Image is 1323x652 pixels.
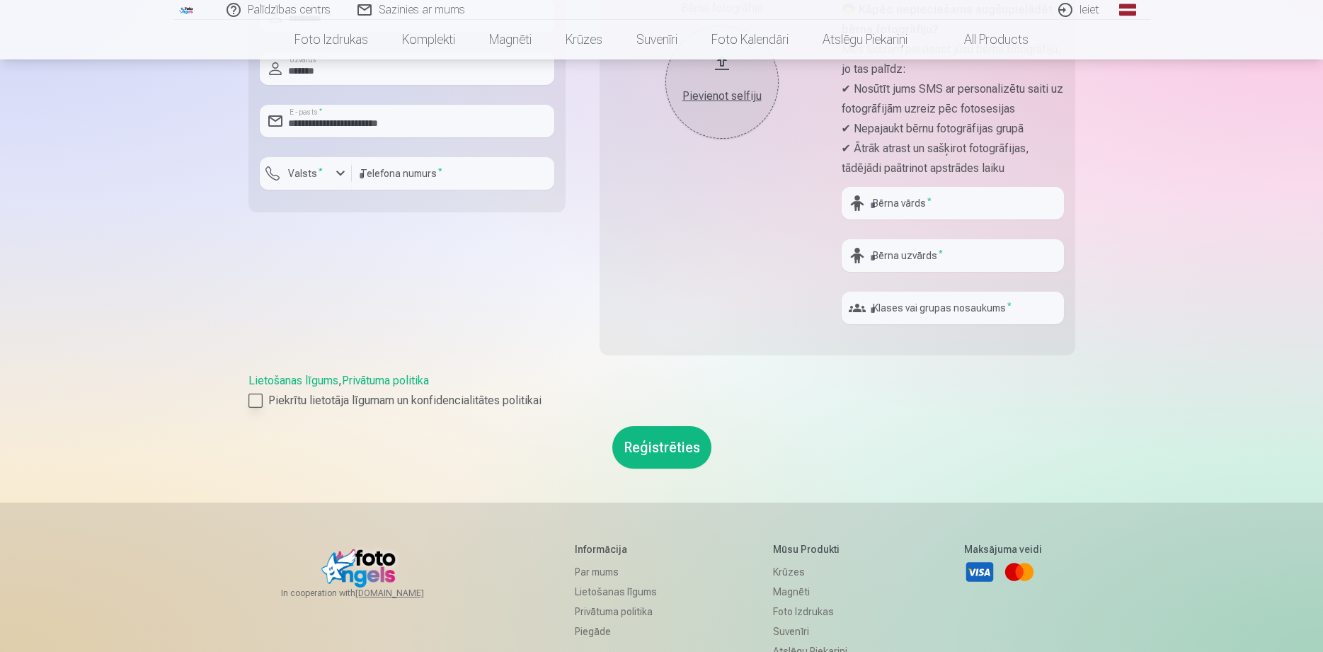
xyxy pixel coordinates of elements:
a: Mastercard [1004,556,1035,588]
a: Krūzes [773,562,847,582]
img: /fa1 [179,6,195,14]
button: Reģistrēties [612,426,711,469]
button: Valsts* [260,157,352,190]
button: Pievienot selfiju [665,25,779,139]
a: Privātuma politika [575,602,657,622]
p: ✔ Nepajaukt bērnu fotogrāfijas grupā [842,119,1064,139]
span: In cooperation with [281,588,458,599]
a: Magnēti [472,20,549,59]
p: ✔ Ātrāk atrast un sašķirot fotogrāfijas, tādējādi paātrinot apstrādes laiku [842,139,1064,178]
a: Piegāde [575,622,657,641]
a: Krūzes [549,20,619,59]
a: Foto izdrukas [773,602,847,622]
a: Foto kalendāri [694,20,806,59]
a: Suvenīri [619,20,694,59]
label: Piekrītu lietotāja līgumam un konfidencialitātes politikai [248,392,1075,409]
a: Visa [964,556,995,588]
a: Lietošanas līgums [248,374,338,387]
a: Foto izdrukas [277,20,385,59]
h5: Maksājuma veidi [964,542,1042,556]
a: Par mums [575,562,657,582]
h5: Mūsu produkti [773,542,847,556]
label: Valsts [282,166,328,181]
a: All products [924,20,1046,59]
a: Suvenīri [773,622,847,641]
div: Pievienot selfiju [680,88,764,105]
a: Komplekti [385,20,472,59]
a: Lietošanas līgums [575,582,657,602]
a: Privātuma politika [342,374,429,387]
a: Atslēgu piekariņi [806,20,924,59]
h5: Informācija [575,542,657,556]
a: Magnēti [773,582,847,602]
a: [DOMAIN_NAME] [355,588,458,599]
p: ✔ Nosūtīt jums SMS ar personalizētu saiti uz fotogrāfijām uzreiz pēc fotosesijas [842,79,1064,119]
p: Mēs lūdzam pievienot jūsu bērna fotogrāfiju, jo tas palīdz: [842,40,1064,79]
div: , [248,372,1075,409]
